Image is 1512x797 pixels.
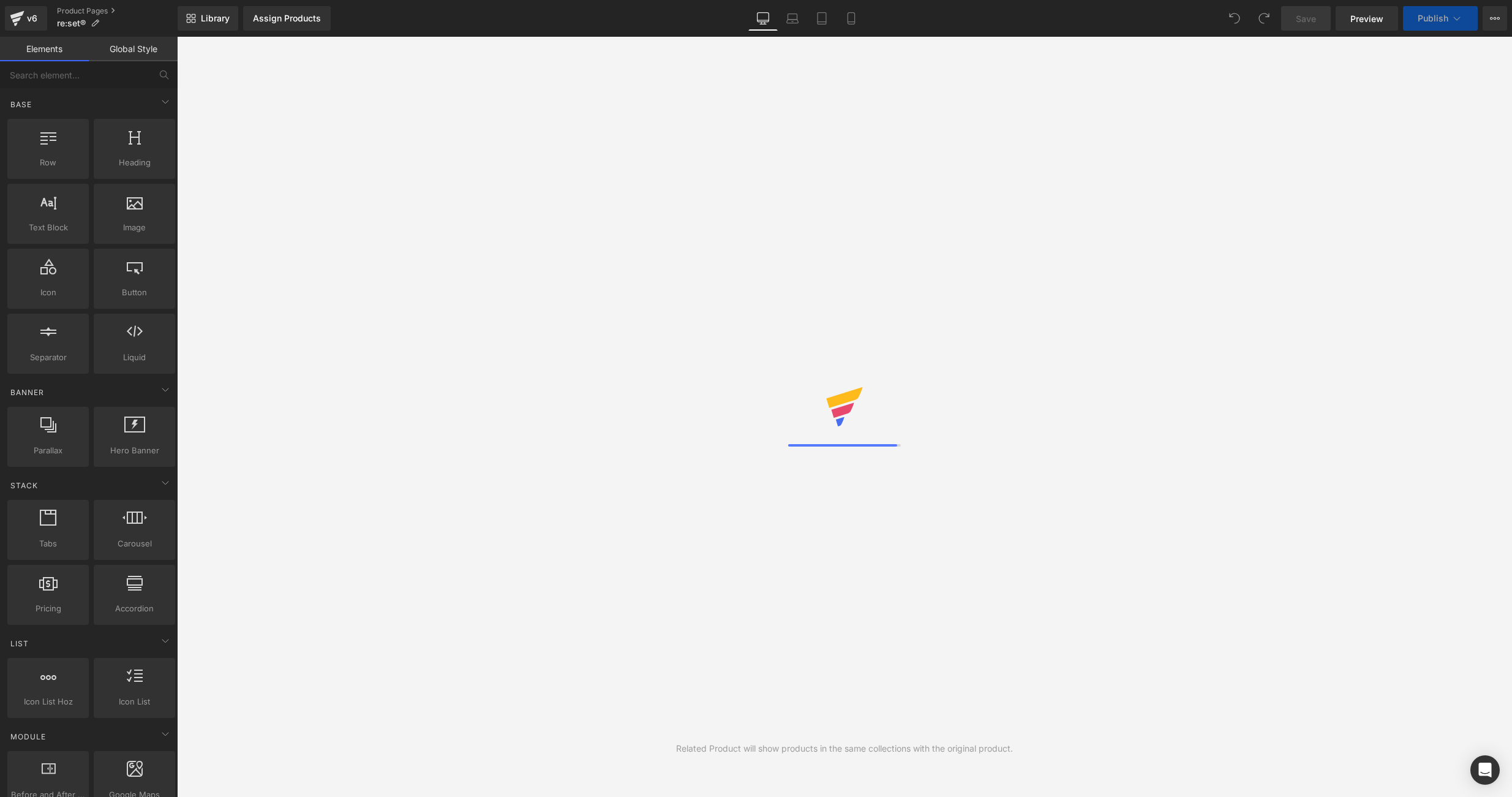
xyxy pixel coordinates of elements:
[11,286,85,299] span: Icon
[9,731,47,742] span: Module
[11,602,85,615] span: Pricing
[97,444,171,457] span: Hero Banner
[57,6,178,16] a: Product Pages
[807,6,837,31] a: Tablet
[253,13,321,23] div: Assign Products
[9,99,33,110] span: Base
[11,221,85,234] span: Text Block
[1483,6,1507,31] button: More
[11,537,85,550] span: Tabs
[97,156,171,169] span: Heading
[11,444,85,457] span: Parallax
[9,387,45,398] span: Banner
[1252,6,1276,31] button: Redo
[1418,13,1448,23] span: Publish
[1336,6,1398,31] a: Preview
[9,480,39,491] span: Stack
[178,6,238,31] a: New Library
[97,602,171,615] span: Accordion
[97,537,171,550] span: Carousel
[1296,12,1316,25] span: Save
[778,6,807,31] a: Laptop
[5,6,47,31] a: v6
[97,695,171,708] span: Icon List
[57,18,86,28] span: re:set®
[1470,755,1500,785] div: Open Intercom Messenger
[97,286,171,299] span: Button
[1222,6,1247,31] button: Undo
[11,695,85,708] span: Icon List Hoz
[11,351,85,364] span: Separator
[11,156,85,169] span: Row
[9,638,30,649] span: List
[837,6,866,31] a: Mobile
[748,6,778,31] a: Desktop
[1350,12,1383,25] span: Preview
[89,37,178,61] a: Global Style
[24,10,40,26] div: v6
[201,13,230,24] span: Library
[97,351,171,364] span: Liquid
[676,742,1013,755] div: Related Product will show products in the same collections with the original product.
[1403,6,1478,31] button: Publish
[97,221,171,234] span: Image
